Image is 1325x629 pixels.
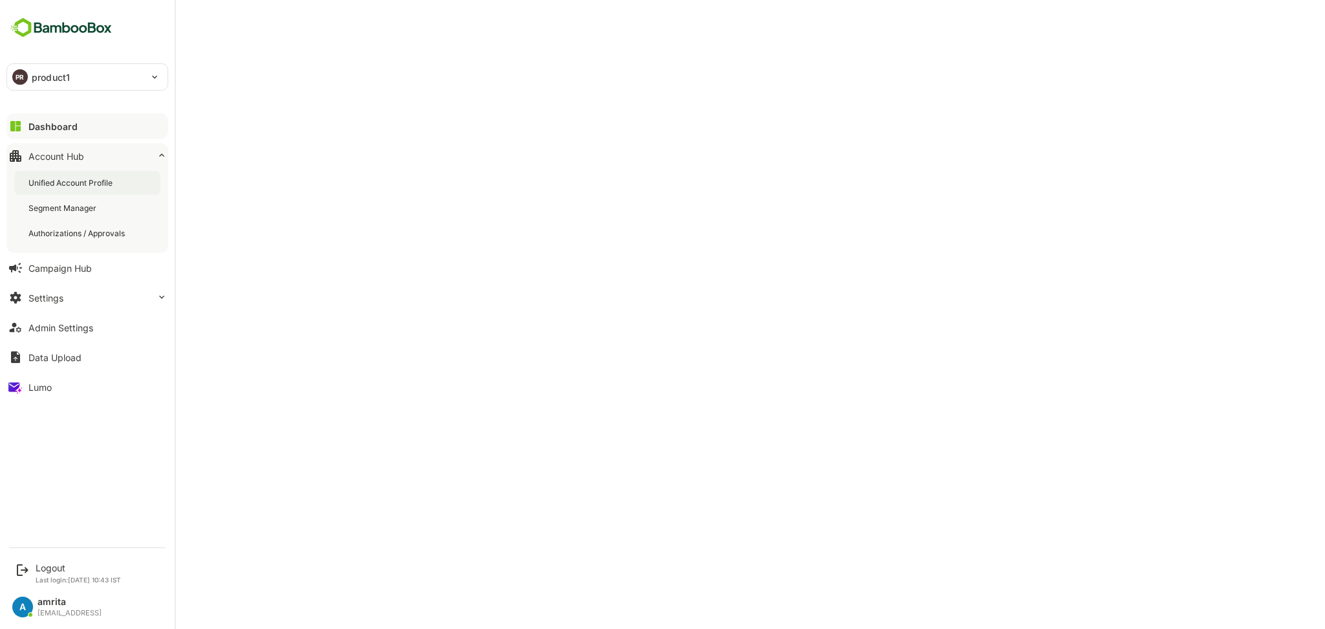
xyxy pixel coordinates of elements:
[28,121,78,132] div: Dashboard
[6,16,116,40] img: BambooboxFullLogoMark.5f36c76dfaba33ec1ec1367b70bb1252.svg
[6,285,168,311] button: Settings
[7,64,168,90] div: PRproduct1
[36,562,121,573] div: Logout
[6,143,168,169] button: Account Hub
[12,597,33,617] div: A
[38,597,102,608] div: amrita
[28,322,93,333] div: Admin Settings
[32,71,70,84] p: product1
[6,374,168,400] button: Lumo
[28,352,82,363] div: Data Upload
[28,382,52,393] div: Lumo
[12,69,28,85] div: PR
[38,609,102,617] div: [EMAIL_ADDRESS]
[6,255,168,281] button: Campaign Hub
[6,314,168,340] button: Admin Settings
[36,576,121,584] p: Last login: [DATE] 10:43 IST
[6,344,168,370] button: Data Upload
[28,177,115,188] div: Unified Account Profile
[28,203,99,214] div: Segment Manager
[6,113,168,139] button: Dashboard
[28,228,127,239] div: Authorizations / Approvals
[28,292,63,303] div: Settings
[28,263,92,274] div: Campaign Hub
[28,151,84,162] div: Account Hub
